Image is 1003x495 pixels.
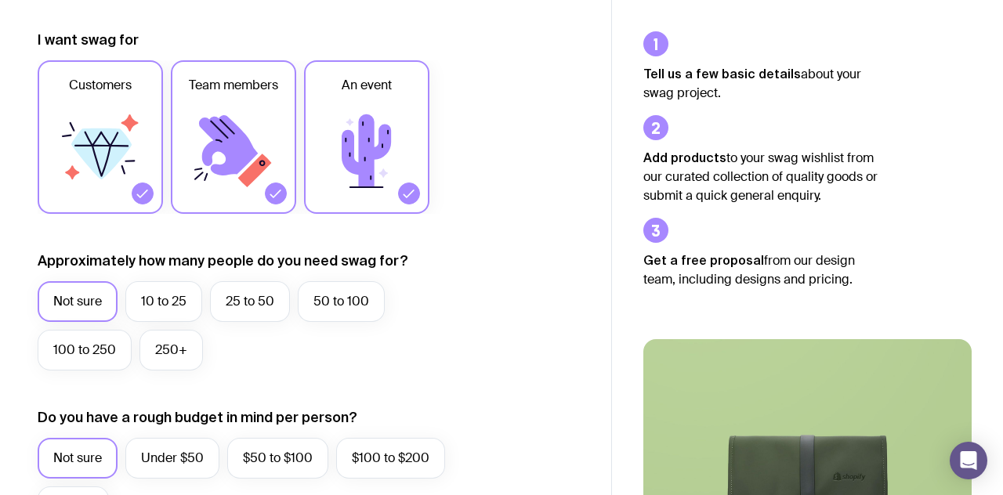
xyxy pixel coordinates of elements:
label: 100 to 250 [38,330,132,370]
label: Under $50 [125,438,219,479]
strong: Tell us a few basic details [643,67,801,81]
label: I want swag for [38,31,139,49]
span: Team members [189,76,278,95]
label: Not sure [38,438,118,479]
p: from our design team, including designs and pricing. [643,251,878,289]
label: $100 to $200 [336,438,445,479]
strong: Get a free proposal [643,253,764,267]
label: 10 to 25 [125,281,202,322]
strong: Add products [643,150,726,164]
label: Approximately how many people do you need swag for? [38,251,408,270]
label: 50 to 100 [298,281,385,322]
p: to your swag wishlist from our curated collection of quality goods or submit a quick general enqu... [643,148,878,205]
span: Customers [69,76,132,95]
label: 25 to 50 [210,281,290,322]
span: An event [342,76,392,95]
label: Not sure [38,281,118,322]
label: $50 to $100 [227,438,328,479]
p: about your swag project. [643,64,878,103]
div: Open Intercom Messenger [950,442,987,479]
label: 250+ [139,330,203,370]
label: Do you have a rough budget in mind per person? [38,408,357,427]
